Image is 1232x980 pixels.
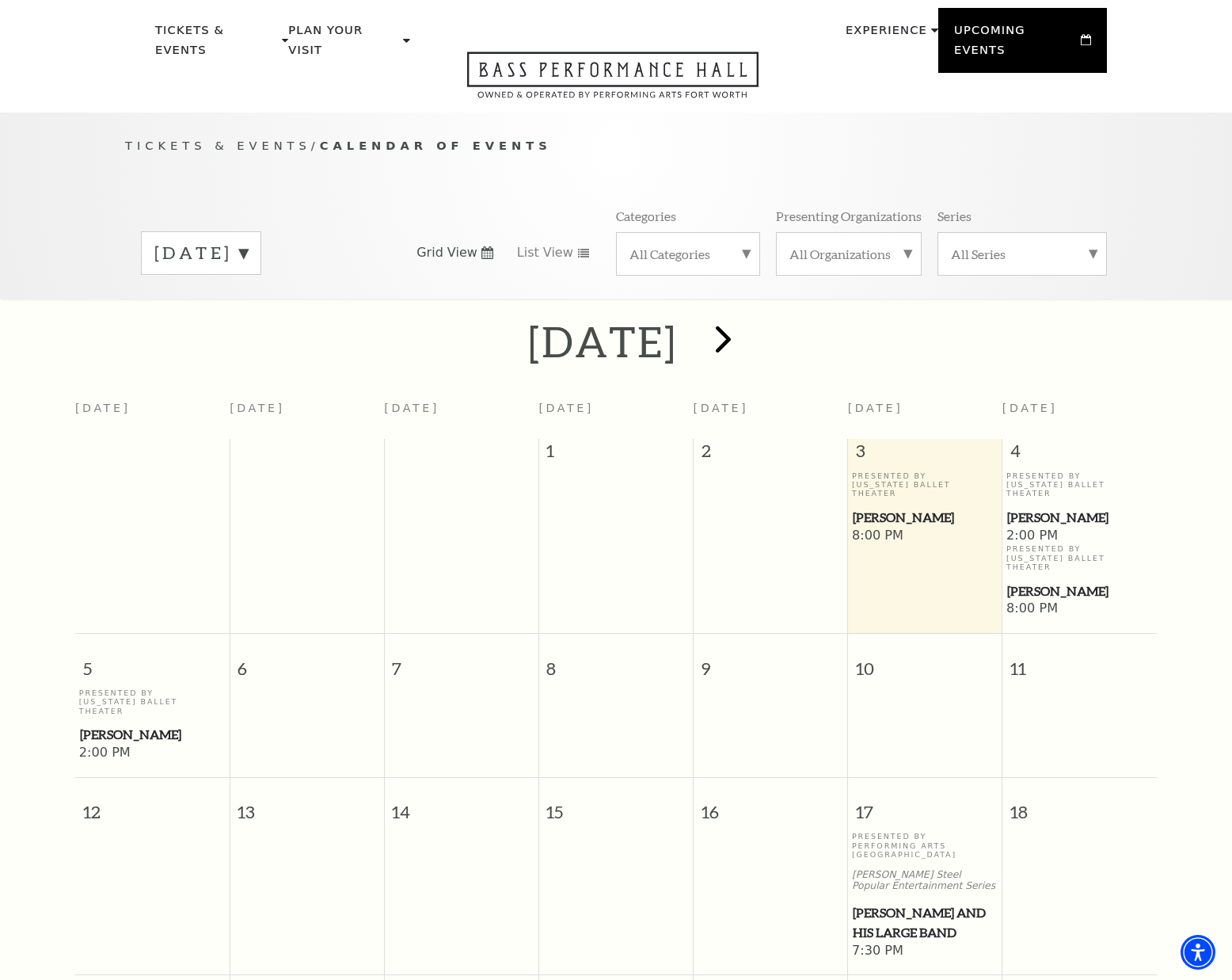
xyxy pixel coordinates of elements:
span: 1 [539,439,693,471]
span: 16 [694,778,847,833]
span: [PERSON_NAME] [853,508,998,528]
span: 8:00 PM [1006,601,1153,618]
p: / [125,136,1107,156]
th: [DATE] [384,392,538,439]
span: 7 [385,634,538,688]
span: 18 [1002,778,1157,833]
p: Tickets & Events [155,21,278,69]
span: 10 [848,634,1002,688]
span: [DATE] [848,402,903,414]
span: 2 [694,439,847,471]
h2: [DATE] [528,316,678,367]
p: Categories [616,208,676,224]
span: 11 [1002,634,1157,688]
span: [PERSON_NAME] [1007,582,1152,601]
span: 3 [848,439,1002,471]
p: Presented By Performing Arts [GEOGRAPHIC_DATA] [852,832,998,859]
span: 17 [848,778,1002,833]
span: [PERSON_NAME] [1007,508,1152,528]
p: Presented By [US_STATE] Ballet Theater [852,471,998,498]
a: Open this option [410,51,816,112]
span: 8:00 PM [852,528,998,545]
label: All Series [951,246,1093,262]
span: 13 [230,778,384,833]
button: next [693,314,751,370]
p: Experience [846,21,927,49]
th: [DATE] [230,392,384,439]
span: 7:30 PM [852,943,998,960]
span: [PERSON_NAME] [80,725,225,745]
span: 5 [75,634,230,688]
span: [DATE] [1002,402,1058,414]
span: 8 [539,634,693,688]
label: All Categories [629,246,747,262]
p: Presented By [US_STATE] Ballet Theater [1006,471,1153,498]
span: 12 [75,778,230,833]
div: Accessibility Menu [1181,935,1215,970]
span: List View [517,244,573,261]
span: Grid View [416,244,477,261]
p: Plan Your Visit [288,21,399,69]
span: 6 [230,634,384,688]
p: Presented By [US_STATE] Ballet Theater [79,688,226,715]
p: [PERSON_NAME] Steel Popular Entertainment Series [852,869,998,893]
p: Presenting Organizations [776,208,922,224]
span: 2:00 PM [1006,528,1153,545]
span: 9 [694,634,847,688]
span: [DATE] [538,402,594,414]
span: Calendar of Events [320,139,552,152]
span: 15 [539,778,693,833]
th: [DATE] [75,392,230,439]
p: Presented By [US_STATE] Ballet Theater [1006,544,1153,571]
span: 14 [385,778,538,833]
label: [DATE] [154,241,248,265]
label: All Organizations [789,246,908,262]
p: Series [937,208,972,224]
span: 4 [1002,439,1157,471]
span: [DATE] [694,402,749,414]
span: [PERSON_NAME] and his Large Band [853,903,998,942]
span: 2:00 PM [79,745,226,762]
span: Tickets & Events [125,139,311,152]
p: Upcoming Events [954,21,1077,69]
